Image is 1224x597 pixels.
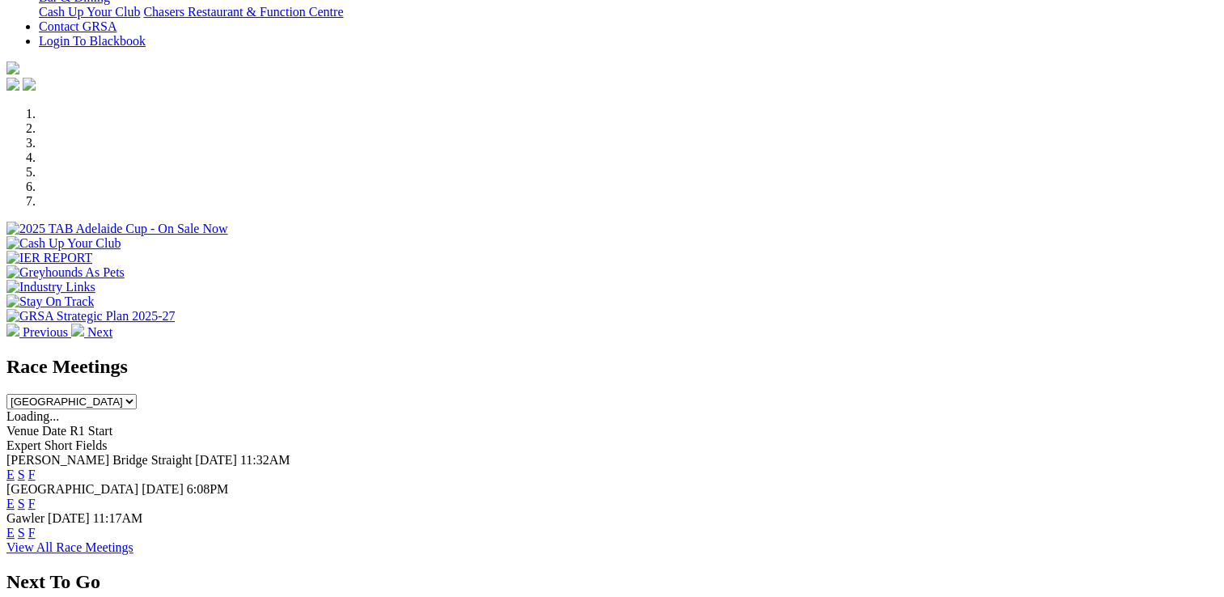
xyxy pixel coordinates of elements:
span: Date [42,424,66,438]
a: F [28,497,36,510]
img: chevron-left-pager-white.svg [6,324,19,337]
span: 11:32AM [240,453,290,467]
img: Cash Up Your Club [6,236,121,251]
img: logo-grsa-white.png [6,61,19,74]
span: Expert [6,438,41,452]
span: Short [44,438,73,452]
span: 6:08PM [187,482,229,496]
img: chevron-right-pager-white.svg [71,324,84,337]
img: Industry Links [6,280,95,294]
img: Stay On Track [6,294,94,309]
span: Next [87,325,112,339]
span: [DATE] [195,453,237,467]
span: [GEOGRAPHIC_DATA] [6,482,138,496]
a: E [6,526,15,540]
span: [DATE] [48,511,90,525]
a: F [28,526,36,540]
span: Previous [23,325,68,339]
img: Greyhounds As Pets [6,265,125,280]
span: [PERSON_NAME] Bridge Straight [6,453,192,467]
a: S [18,526,25,540]
img: 2025 TAB Adelaide Cup - On Sale Now [6,222,228,236]
span: R1 Start [70,424,112,438]
h2: Next To Go [6,571,1218,593]
span: Loading... [6,409,59,423]
a: Chasers Restaurant & Function Centre [143,5,343,19]
img: twitter.svg [23,78,36,91]
span: Venue [6,424,39,438]
a: E [6,468,15,481]
span: 11:17AM [93,511,143,525]
img: facebook.svg [6,78,19,91]
span: Fields [75,438,107,452]
a: Previous [6,325,71,339]
a: S [18,497,25,510]
a: Next [71,325,112,339]
a: Contact GRSA [39,19,116,33]
span: [DATE] [142,482,184,496]
a: F [28,468,36,481]
a: Cash Up Your Club [39,5,140,19]
a: View All Race Meetings [6,540,133,554]
a: Login To Blackbook [39,34,146,48]
a: E [6,497,15,510]
img: IER REPORT [6,251,92,265]
a: S [18,468,25,481]
span: Gawler [6,511,44,525]
h2: Race Meetings [6,356,1218,378]
img: GRSA Strategic Plan 2025-27 [6,309,175,324]
div: Bar & Dining [39,5,1218,19]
